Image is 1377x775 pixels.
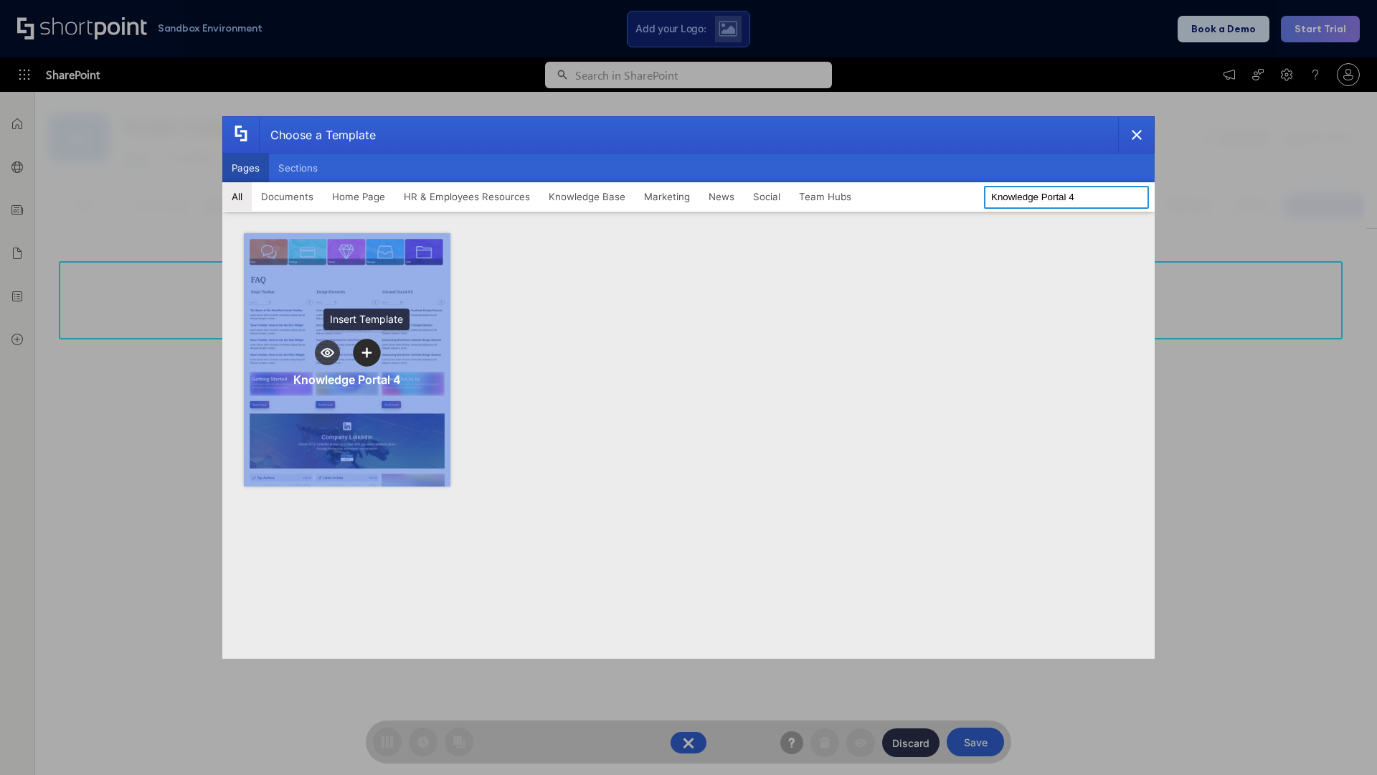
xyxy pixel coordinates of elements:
[323,182,394,211] button: Home Page
[539,182,635,211] button: Knowledge Base
[269,154,327,182] button: Sections
[635,182,699,211] button: Marketing
[699,182,744,211] button: News
[394,182,539,211] button: HR & Employees Resources
[293,372,401,387] div: Knowledge Portal 4
[259,117,376,153] div: Choose a Template
[222,182,252,211] button: All
[222,116,1155,659] div: template selector
[222,154,269,182] button: Pages
[252,182,323,211] button: Documents
[984,186,1149,209] input: Search
[1305,706,1377,775] iframe: Chat Widget
[790,182,861,211] button: Team Hubs
[744,182,790,211] button: Social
